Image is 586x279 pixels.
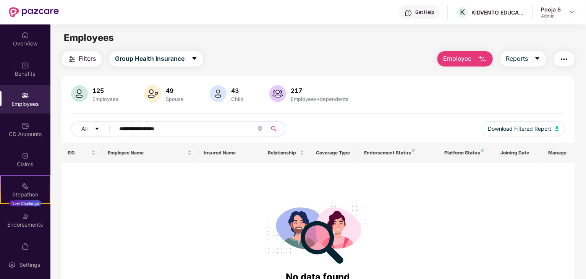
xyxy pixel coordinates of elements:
th: Relationship [262,143,310,163]
img: svg+xml;base64,PHN2ZyBpZD0iRW5kb3JzZW1lbnRzIiB4bWxucz0iaHR0cDovL3d3dy53My5vcmcvMjAwMC9zdmciIHdpZH... [21,212,29,220]
span: All [81,125,87,133]
img: svg+xml;base64,PHN2ZyB4bWxucz0iaHR0cDovL3d3dy53My5vcmcvMjAwMC9zdmciIHdpZHRoPSI4IiBoZWlnaHQ9IjgiIH... [481,149,484,152]
button: Allcaret-down [71,121,118,136]
img: svg+xml;base64,PHN2ZyB4bWxucz0iaHR0cDovL3d3dy53My5vcmcvMjAwMC9zdmciIHdpZHRoPSI4IiBoZWlnaHQ9IjgiIH... [412,149,415,152]
img: svg+xml;base64,PHN2ZyB4bWxucz0iaHR0cDovL3d3dy53My5vcmcvMjAwMC9zdmciIHhtbG5zOnhsaW5rPSJodHRwOi8vd3... [555,126,559,131]
th: Insured Name [198,143,262,163]
span: Group Health Insurance [115,54,185,63]
img: svg+xml;base64,PHN2ZyB4bWxucz0iaHR0cDovL3d3dy53My5vcmcvMjAwMC9zdmciIHhtbG5zOnhsaW5rPSJodHRwOi8vd3... [144,85,161,102]
img: svg+xml;base64,PHN2ZyBpZD0iU2V0dGluZy0yMHgyMCIgeG1sbnM9Imh0dHA6Ly93d3cudzMub3JnLzIwMDAvc3ZnIiB3aW... [8,261,16,269]
div: Platform Status [444,150,488,156]
button: Reportscaret-down [500,51,546,67]
div: Get Help [415,9,434,15]
div: 217 [289,87,350,94]
img: svg+xml;base64,PHN2ZyB4bWxucz0iaHR0cDovL3d3dy53My5vcmcvMjAwMC9zdmciIHdpZHRoPSIyNCIgaGVpZ2h0PSIyNC... [560,55,569,64]
img: svg+xml;base64,PHN2ZyB4bWxucz0iaHR0cDovL3d3dy53My5vcmcvMjAwMC9zdmciIHdpZHRoPSIyNCIgaGVpZ2h0PSIyNC... [67,55,76,64]
span: caret-down [94,126,100,132]
div: New Challenge [9,200,41,206]
img: New Pazcare Logo [9,7,59,17]
div: 125 [91,87,120,94]
img: svg+xml;base64,PHN2ZyBpZD0iQ0RfQWNjb3VudHMiIGRhdGEtbmFtZT0iQ0QgQWNjb3VudHMiIHhtbG5zPSJodHRwOi8vd3... [21,122,29,130]
button: Employee [437,51,493,67]
div: Admin [541,13,561,19]
div: Child [230,96,245,102]
img: svg+xml;base64,PHN2ZyB4bWxucz0iaHR0cDovL3d3dy53My5vcmcvMjAwMC9zdmciIHdpZHRoPSIyMSIgaGVpZ2h0PSIyMC... [21,182,29,190]
span: Employees [64,32,114,43]
div: Settings [17,261,42,269]
img: svg+xml;base64,PHN2ZyB4bWxucz0iaHR0cDovL3d3dy53My5vcmcvMjAwMC9zdmciIHhtbG5zOnhsaW5rPSJodHRwOi8vd3... [478,55,487,64]
span: Reports [506,54,528,63]
th: EID [62,143,102,163]
img: svg+xml;base64,PHN2ZyBpZD0iRHJvcGRvd24tMzJ4MzIiIHhtbG5zPSJodHRwOi8vd3d3LnczLm9yZy8yMDAwL3N2ZyIgd2... [569,9,575,15]
button: Filters [62,51,102,67]
span: K [460,8,465,17]
img: svg+xml;base64,PHN2ZyBpZD0iQmVuZWZpdHMiIHhtbG5zPSJodHRwOi8vd3d3LnczLm9yZy8yMDAwL3N2ZyIgd2lkdGg9Ij... [21,62,29,69]
th: Coverage Type [310,143,358,163]
div: KIDVENTO EDUCATION AND RESEARCH PRIVATE LIMITED [471,9,525,16]
span: Employee [443,54,472,63]
span: Relationship [268,150,298,156]
img: svg+xml;base64,PHN2ZyB4bWxucz0iaHR0cDovL3d3dy53My5vcmcvMjAwMC9zdmciIHhtbG5zOnhsaW5rPSJodHRwOi8vd3... [210,85,227,102]
div: Stepathon [1,191,50,198]
div: Employees [91,96,120,102]
th: Manage [542,143,575,163]
span: EID [68,150,90,156]
img: svg+xml;base64,PHN2ZyB4bWxucz0iaHR0cDovL3d3dy53My5vcmcvMjAwMC9zdmciIHhtbG5zOnhsaW5rPSJodHRwOi8vd3... [269,85,286,102]
span: caret-down [191,55,197,62]
th: Joining Date [494,143,542,163]
button: Download Filtered Report [482,121,565,136]
img: svg+xml;base64,PHN2ZyBpZD0iTXlfT3JkZXJzIiBkYXRhLW5hbWU9Ik15IE9yZGVycyIgeG1sbnM9Imh0dHA6Ly93d3cudz... [21,243,29,250]
button: Group Health Insurancecaret-down [109,51,203,67]
button: search [266,121,285,136]
div: Endorsement Status [364,150,432,156]
div: 43 [230,87,245,94]
span: caret-down [534,55,541,62]
img: svg+xml;base64,PHN2ZyB4bWxucz0iaHR0cDovL3d3dy53My5vcmcvMjAwMC9zdmciIHdpZHRoPSIyODgiIGhlaWdodD0iMj... [263,192,373,270]
span: Download Filtered Report [488,125,551,133]
span: Employee Name [108,150,186,156]
span: close-circle [258,125,262,133]
div: Spouse [164,96,185,102]
th: Employee Name [102,143,198,163]
span: Filters [79,54,96,63]
img: svg+xml;base64,PHN2ZyB4bWxucz0iaHR0cDovL3d3dy53My5vcmcvMjAwMC9zdmciIHhtbG5zOnhsaW5rPSJodHRwOi8vd3... [71,85,88,102]
img: svg+xml;base64,PHN2ZyBpZD0iSGVscC0zMngzMiIgeG1sbnM9Imh0dHA6Ly93d3cudzMub3JnLzIwMDAvc3ZnIiB3aWR0aD... [405,9,412,17]
span: close-circle [258,126,262,131]
div: Employees+dependents [289,96,350,102]
div: 49 [164,87,185,94]
img: svg+xml;base64,PHN2ZyBpZD0iQ2xhaW0iIHhtbG5zPSJodHRwOi8vd3d3LnczLm9yZy8yMDAwL3N2ZyIgd2lkdGg9IjIwIi... [21,152,29,160]
span: search [266,126,281,132]
img: svg+xml;base64,PHN2ZyBpZD0iSG9tZSIgeG1sbnM9Imh0dHA6Ly93d3cudzMub3JnLzIwMDAvc3ZnIiB3aWR0aD0iMjAiIG... [21,31,29,39]
img: svg+xml;base64,PHN2ZyBpZD0iRW1wbG95ZWVzIiB4bWxucz0iaHR0cDovL3d3dy53My5vcmcvMjAwMC9zdmciIHdpZHRoPS... [21,92,29,99]
div: Pooja S [541,6,561,13]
